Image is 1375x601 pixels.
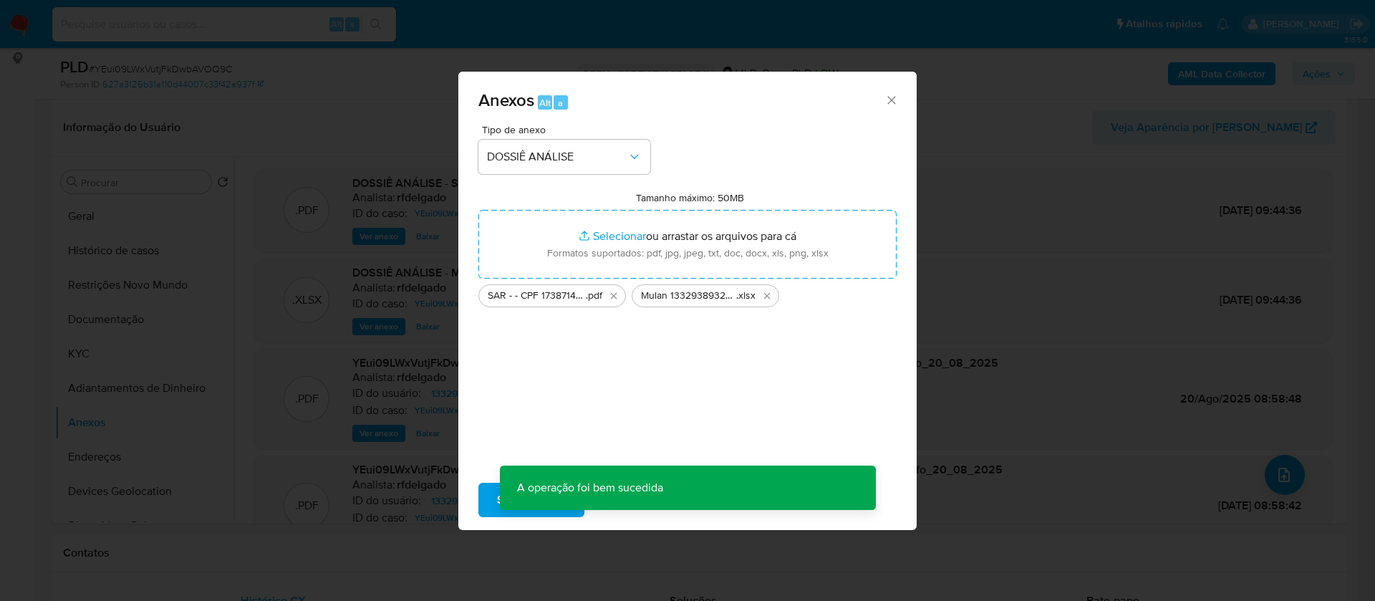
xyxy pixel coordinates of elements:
span: Mulan 1332938932_2025_08_19_18_35_22 [641,289,736,303]
button: Excluir SAR - - CPF 17387143811 - LUIS CARLOS MARQUES.pdf [605,287,622,304]
span: Subir arquivo [497,484,566,516]
button: Fechar [884,93,897,106]
span: .pdf [586,289,602,303]
ul: Arquivos selecionados [478,279,897,307]
span: Anexos [478,87,534,112]
button: DOSSIÊ ANÁLISE [478,140,650,174]
button: Excluir Mulan 1332938932_2025_08_19_18_35_22.xlsx [758,287,776,304]
span: .xlsx [736,289,756,303]
span: DOSSIÊ ANÁLISE [487,150,627,164]
button: Subir arquivo [478,483,584,517]
span: Cancelar [609,484,655,516]
span: SAR - - CPF 17387143811 - [PERSON_NAME] [488,289,586,303]
p: A operação foi bem sucedida [500,466,680,510]
span: Tipo de anexo [482,125,654,135]
span: Alt [539,96,551,110]
span: a [558,96,563,110]
label: Tamanho máximo: 50MB [636,191,744,204]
